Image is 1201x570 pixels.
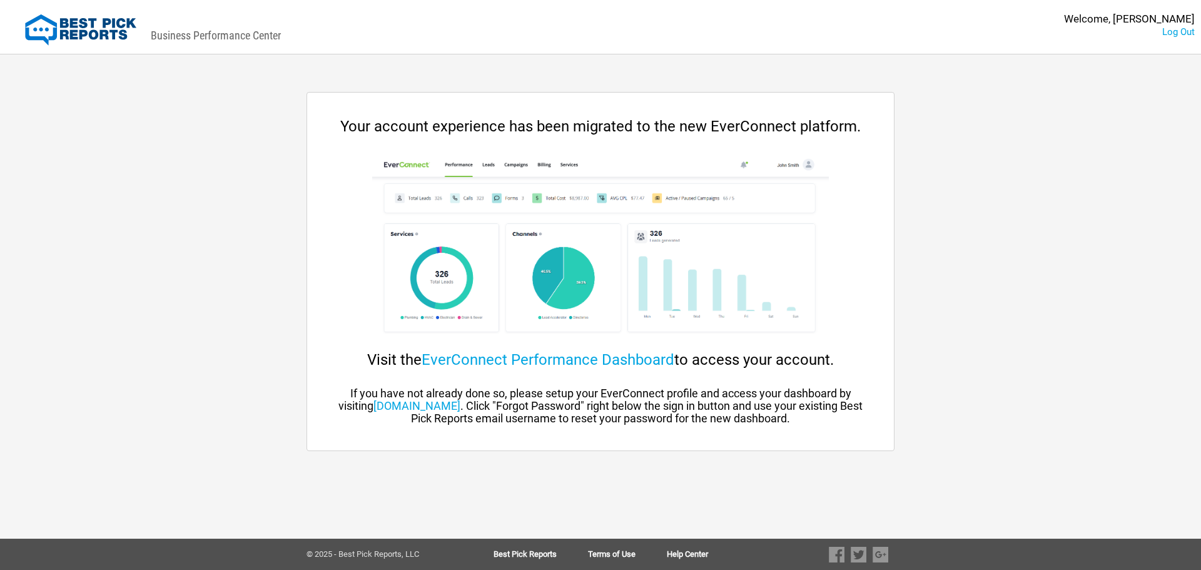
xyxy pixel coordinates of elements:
div: Your account experience has been migrated to the new EverConnect platform. [332,118,869,135]
a: Log Out [1162,26,1195,38]
a: Terms of Use [588,550,667,559]
img: cp-dashboard.png [372,154,828,342]
div: © 2025 - Best Pick Reports, LLC [307,550,454,559]
a: EverConnect Performance Dashboard [422,351,674,369]
div: If you have not already done so, please setup your EverConnect profile and access your dashboard ... [332,387,869,425]
a: [DOMAIN_NAME] [373,399,460,412]
a: Help Center [667,550,708,559]
img: Best Pick Reports Logo [25,14,136,46]
a: Best Pick Reports [494,550,588,559]
div: Visit the to access your account. [332,351,869,369]
div: Welcome, [PERSON_NAME] [1064,13,1195,26]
